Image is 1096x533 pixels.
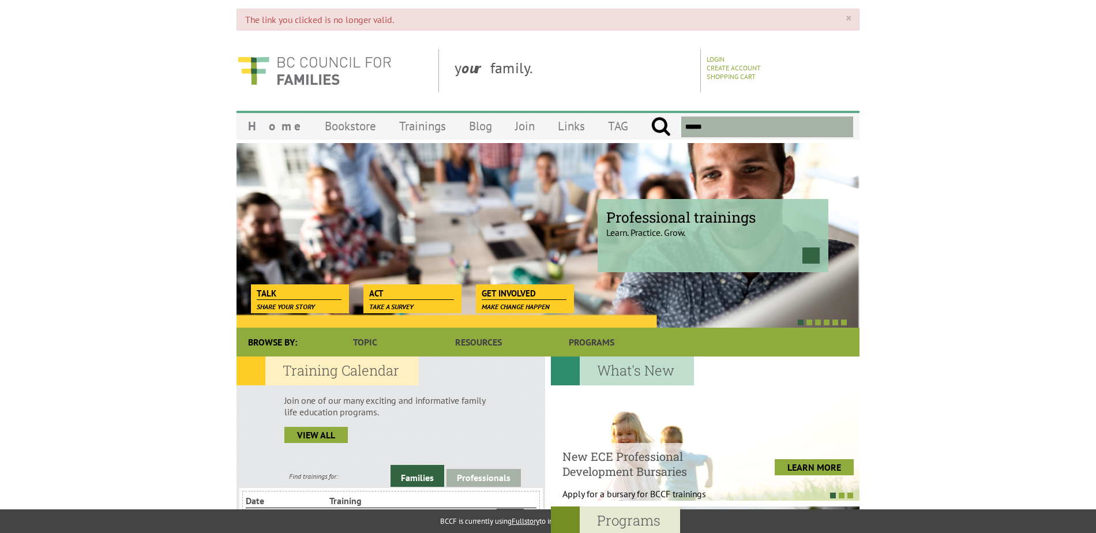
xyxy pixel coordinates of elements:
a: Home [237,112,313,140]
span: Make change happen [482,302,550,311]
a: Programs [535,328,648,356]
a: More [497,509,524,521]
a: Create Account [707,63,761,72]
a: view all [284,427,348,443]
a: LEARN MORE [775,459,854,475]
a: Links [546,112,596,140]
a: Login [707,55,725,63]
a: Professionals [446,469,521,487]
a: Act Take a survey [363,284,460,301]
strong: our [461,58,490,77]
li: Date [246,494,327,508]
div: Find trainings for: [237,472,391,481]
a: × [846,13,851,24]
span: Professional trainings [606,208,820,227]
span: Share your story [257,302,315,311]
a: Talk Share your story [251,284,347,301]
p: Learn. Practice. Grow. [606,217,820,238]
span: Talk [257,287,341,300]
input: Submit [651,117,671,137]
p: Apply for a bursary for BCCF trainings West... [562,488,735,511]
span: Act [369,287,454,300]
a: TAG [596,112,640,140]
div: y family. [445,49,701,92]
a: Resources [422,328,535,356]
img: BC Council for FAMILIES [237,49,392,92]
a: Fullstory [512,516,539,526]
a: Join [504,112,546,140]
div: Browse By: [237,328,309,356]
a: Bookstore [313,112,388,140]
li: Training [329,494,411,508]
li: [DATE] [246,508,325,522]
a: Families [391,465,444,487]
span: Get Involved [482,287,566,300]
a: Trainings [388,112,457,140]
h4: New ECE Professional Development Bursaries [562,449,735,479]
li: Parenting Skills: 0-5, 2 [327,508,494,522]
a: Topic [309,328,422,356]
span: Take a survey [369,302,414,311]
p: Join one of our many exciting and informative family life education programs. [284,395,497,418]
a: Get Involved Make change happen [476,284,572,301]
h2: What's New [551,356,694,385]
a: Blog [457,112,504,140]
div: The link you clicked is no longer valid. [237,9,859,31]
h2: Training Calendar [237,356,419,385]
a: Shopping Cart [707,72,756,81]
